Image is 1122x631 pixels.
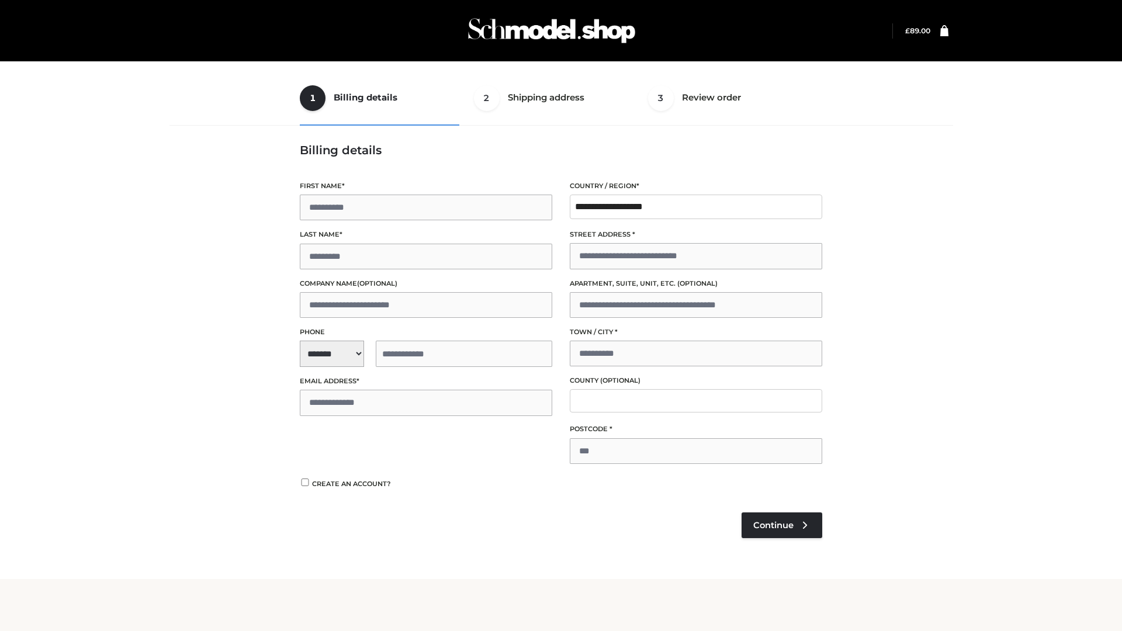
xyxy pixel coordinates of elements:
[742,512,822,538] a: Continue
[464,8,639,54] img: Schmodel Admin 964
[570,181,822,192] label: Country / Region
[570,229,822,240] label: Street address
[677,279,718,287] span: (optional)
[570,278,822,289] label: Apartment, suite, unit, etc.
[570,327,822,338] label: Town / City
[300,479,310,486] input: Create an account?
[600,376,640,384] span: (optional)
[905,26,930,35] a: £89.00
[905,26,930,35] bdi: 89.00
[570,424,822,435] label: Postcode
[300,327,552,338] label: Phone
[300,278,552,289] label: Company name
[300,181,552,192] label: First name
[300,229,552,240] label: Last name
[753,520,794,531] span: Continue
[312,480,391,488] span: Create an account?
[300,143,822,157] h3: Billing details
[300,376,552,387] label: Email address
[570,375,822,386] label: County
[905,26,910,35] span: £
[357,279,397,287] span: (optional)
